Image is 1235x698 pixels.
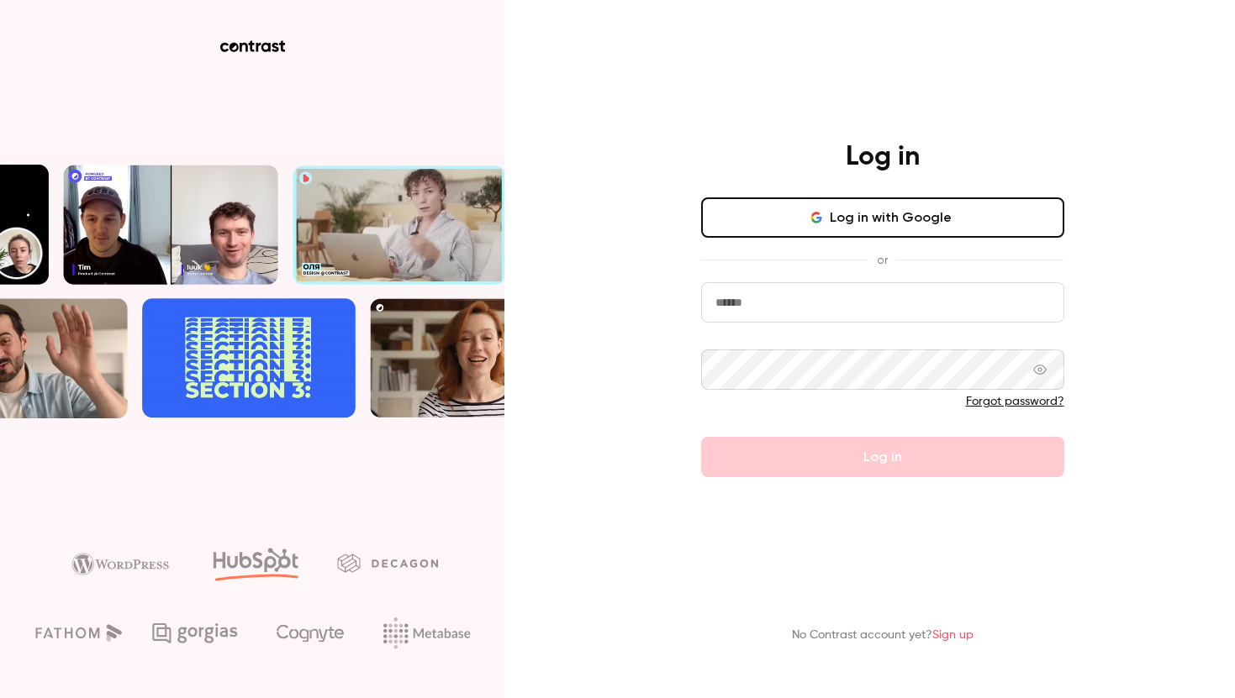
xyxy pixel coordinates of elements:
h4: Log in [846,140,920,174]
a: Forgot password? [966,396,1064,407]
button: Log in with Google [701,197,1064,238]
img: decagon [337,554,438,572]
span: or [868,251,896,269]
a: Sign up [932,629,974,641]
p: No Contrast account yet? [792,627,974,644]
